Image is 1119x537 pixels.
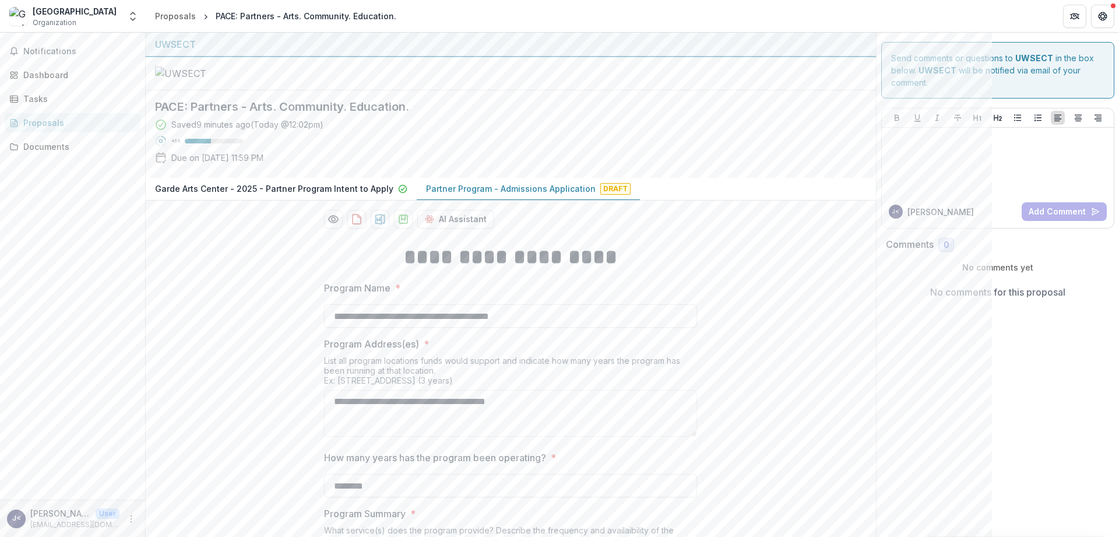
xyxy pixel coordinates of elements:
[1091,5,1114,28] button: Get Help
[600,183,631,195] span: Draft
[324,507,406,521] p: Program Summary
[171,137,180,145] p: 45 %
[324,337,419,351] p: Program Address(es)
[5,113,140,132] a: Proposals
[1011,111,1025,125] button: Bullet List
[5,89,140,108] a: Tasks
[150,8,401,24] nav: breadcrumb
[886,239,934,250] h2: Comments
[5,65,140,85] a: Dashboard
[930,111,944,125] button: Italicize
[324,210,343,229] button: Preview 8bb1b339-28c4-4d7d-8e43-818cd851a00e-1.pdf
[125,5,141,28] button: Open entity switcher
[124,512,138,526] button: More
[919,65,956,75] strong: UWSECT
[324,281,390,295] p: Program Name
[30,520,119,530] p: [EMAIL_ADDRESS][DOMAIN_NAME]
[1051,111,1065,125] button: Align Left
[910,111,924,125] button: Underline
[944,240,949,250] span: 0
[991,111,1005,125] button: Heading 2
[155,182,393,195] p: Garde Arts Center - 2025 - Partner Program Intent to Apply
[23,93,131,105] div: Tasks
[426,182,596,195] p: Partner Program - Admissions Application
[171,152,263,164] p: Due on [DATE] 11:59 PM
[1015,53,1053,63] strong: UWSECT
[970,111,984,125] button: Heading 1
[155,66,272,80] img: UWSECT
[890,111,904,125] button: Bold
[1022,202,1107,221] button: Add Comment
[1031,111,1045,125] button: Ordered List
[216,10,396,22] div: PACE: Partners - Arts. Community. Education.
[881,42,1115,99] div: Send comments or questions to in the box below. will be notified via email of your comment.
[33,17,76,28] span: Organization
[96,508,119,519] p: User
[347,210,366,229] button: download-proposal
[5,137,140,156] a: Documents
[150,8,200,24] a: Proposals
[951,111,965,125] button: Strike
[417,210,494,229] button: AI Assistant
[1063,5,1086,28] button: Partners
[1071,111,1085,125] button: Align Center
[155,37,867,51] div: UWSECT
[930,285,1065,299] p: No comments for this proposal
[33,5,117,17] div: [GEOGRAPHIC_DATA]
[5,42,140,61] button: Notifications
[23,69,131,81] div: Dashboard
[23,141,131,153] div: Documents
[324,451,546,465] p: How many years has the program been operating?
[886,261,1110,273] p: No comments yet
[30,507,91,520] p: [PERSON_NAME] <[EMAIL_ADDRESS][DOMAIN_NAME]>
[371,210,389,229] button: download-proposal
[1091,111,1105,125] button: Align Right
[155,100,848,114] h2: PACE: Partners - Arts. Community. Education.
[155,10,196,22] div: Proposals
[171,118,323,131] div: Saved 9 minutes ago ( Today @ 12:02pm )
[23,117,131,129] div: Proposals
[12,515,21,522] div: Jeanne Sigel <jsigel@gardearts.org>
[394,210,413,229] button: download-proposal
[9,7,28,26] img: Garde Arts Center
[892,209,899,215] div: Jeanne Sigel <jsigel@gardearts.org>
[324,356,697,390] div: List all program locations funds would support and indicate how many years the program has been r...
[907,206,974,218] p: [PERSON_NAME]
[23,47,136,57] span: Notifications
